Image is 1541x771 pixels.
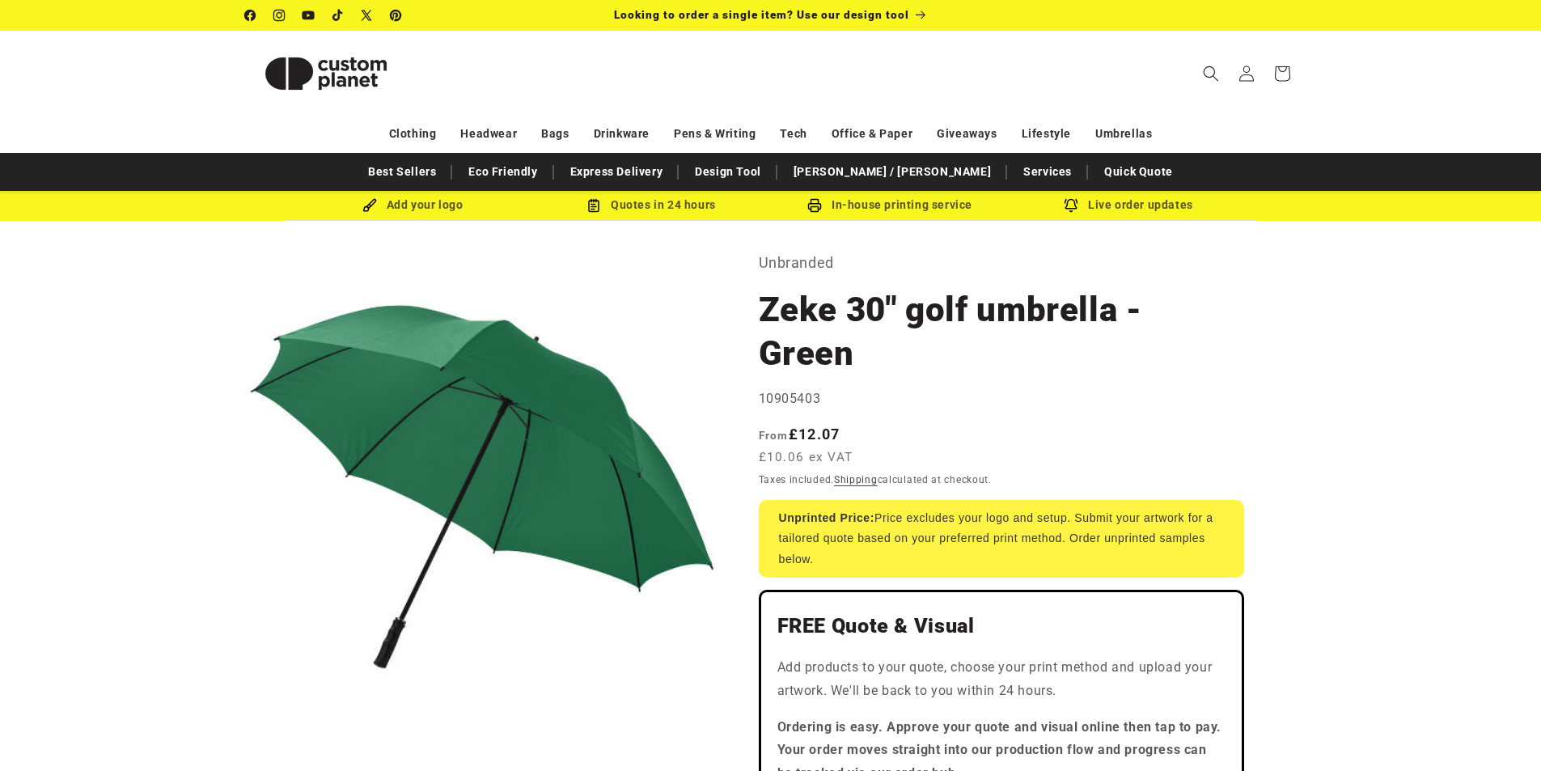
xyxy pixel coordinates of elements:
a: Eco Friendly [460,158,545,186]
a: Drinkware [594,120,650,148]
div: In-house printing service [771,195,1010,215]
a: Headwear [460,120,517,148]
a: Giveaways [937,120,997,148]
span: From [759,429,789,442]
a: Lifestyle [1022,120,1071,148]
img: In-house printing [807,198,822,213]
a: [PERSON_NAME] / [PERSON_NAME] [785,158,999,186]
a: Umbrellas [1095,120,1152,148]
img: Order updates [1064,198,1078,213]
div: Live order updates [1010,195,1248,215]
a: Express Delivery [562,158,671,186]
div: Quotes in 24 hours [532,195,771,215]
strong: £12.07 [759,426,840,443]
img: Order Updates Icon [586,198,601,213]
a: Services [1015,158,1080,186]
a: Tech [780,120,806,148]
p: Unbranded [759,250,1244,276]
img: Custom Planet [245,37,407,110]
a: Design Tool [687,158,769,186]
strong: Unprinted Price: [779,511,875,524]
a: Office & Paper [832,120,912,148]
span: Looking to order a single item? Use our design tool [614,8,909,21]
div: Taxes included. calculated at checkout. [759,472,1244,488]
summary: Search [1193,56,1229,91]
a: Best Sellers [360,158,444,186]
a: Bags [541,120,569,148]
span: 10905403 [759,391,821,406]
a: Shipping [834,474,878,485]
p: Add products to your quote, choose your print method and upload your artwork. We'll be back to yo... [777,656,1226,703]
a: Custom Planet [239,31,413,116]
a: Clothing [389,120,437,148]
div: Add your logo [294,195,532,215]
img: Brush Icon [362,198,377,213]
a: Pens & Writing [674,120,756,148]
span: £10.06 ex VAT [759,448,853,467]
media-gallery: Gallery Viewer [245,250,718,723]
h1: Zeke 30" golf umbrella - Green [759,288,1244,375]
h2: FREE Quote & Visual [777,613,1226,639]
a: Quick Quote [1096,158,1181,186]
div: Price excludes your logo and setup. Submit your artwork for a tailored quote based on your prefer... [759,500,1244,578]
